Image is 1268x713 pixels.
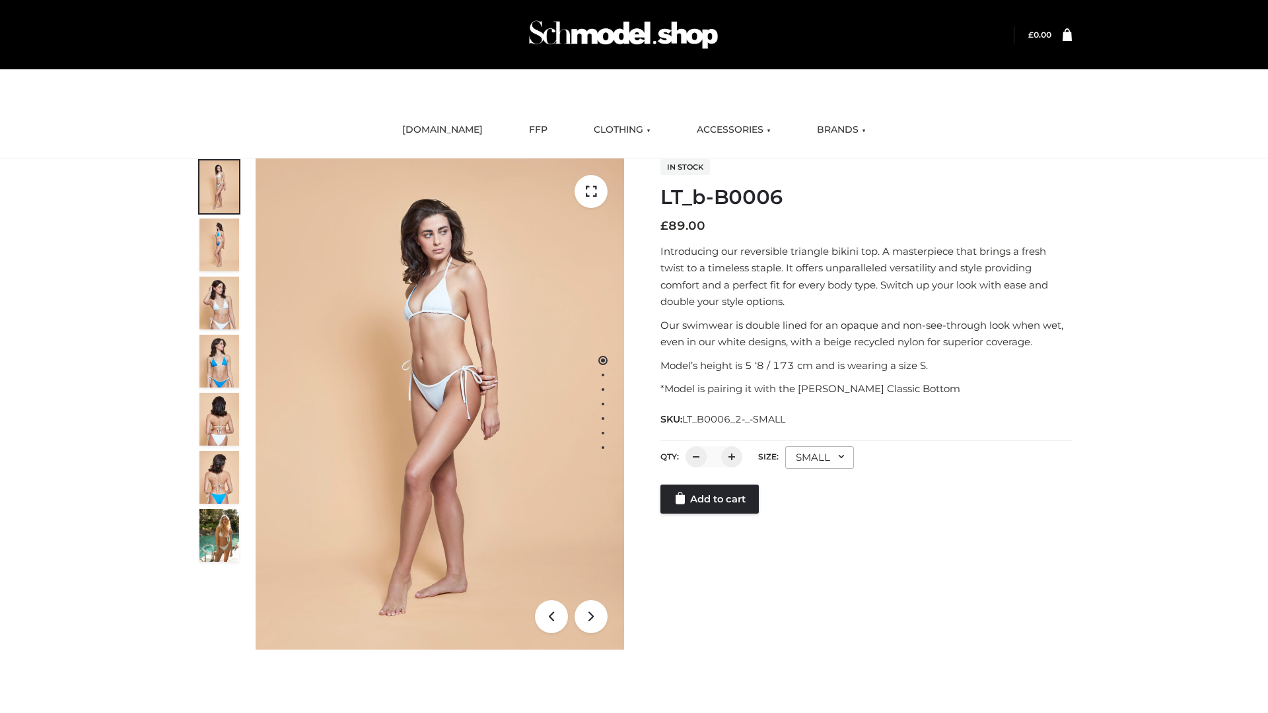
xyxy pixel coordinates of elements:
p: Introducing our reversible triangle bikini top. A masterpiece that brings a fresh twist to a time... [660,243,1072,310]
h1: LT_b-B0006 [660,186,1072,209]
img: ArielClassicBikiniTop_CloudNine_AzureSky_OW114ECO_1 [256,158,624,650]
label: QTY: [660,452,679,461]
span: In stock [660,159,710,175]
a: Add to cart [660,485,759,514]
bdi: 0.00 [1028,30,1051,40]
img: ArielClassicBikiniTop_CloudNine_AzureSky_OW114ECO_2-scaled.jpg [199,219,239,271]
a: £0.00 [1028,30,1051,40]
img: Arieltop_CloudNine_AzureSky2.jpg [199,509,239,562]
img: Schmodel Admin 964 [524,9,722,61]
span: £ [1028,30,1034,40]
label: Size: [758,452,779,461]
a: FFP [519,116,557,145]
img: ArielClassicBikiniTop_CloudNine_AzureSky_OW114ECO_8-scaled.jpg [199,451,239,504]
p: *Model is pairing it with the [PERSON_NAME] Classic Bottom [660,380,1072,397]
span: LT_B0006_2-_-SMALL [682,413,785,425]
a: BRANDS [807,116,876,145]
a: [DOMAIN_NAME] [392,116,493,145]
img: ArielClassicBikiniTop_CloudNine_AzureSky_OW114ECO_4-scaled.jpg [199,335,239,388]
span: £ [660,219,668,233]
a: ACCESSORIES [687,116,781,145]
p: Our swimwear is double lined for an opaque and non-see-through look when wet, even in our white d... [660,317,1072,351]
bdi: 89.00 [660,219,705,233]
span: SKU: [660,411,787,427]
img: ArielClassicBikiniTop_CloudNine_AzureSky_OW114ECO_1-scaled.jpg [199,160,239,213]
img: ArielClassicBikiniTop_CloudNine_AzureSky_OW114ECO_3-scaled.jpg [199,277,239,329]
a: CLOTHING [584,116,660,145]
img: ArielClassicBikiniTop_CloudNine_AzureSky_OW114ECO_7-scaled.jpg [199,393,239,446]
p: Model’s height is 5 ‘8 / 173 cm and is wearing a size S. [660,357,1072,374]
div: SMALL [785,446,854,469]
